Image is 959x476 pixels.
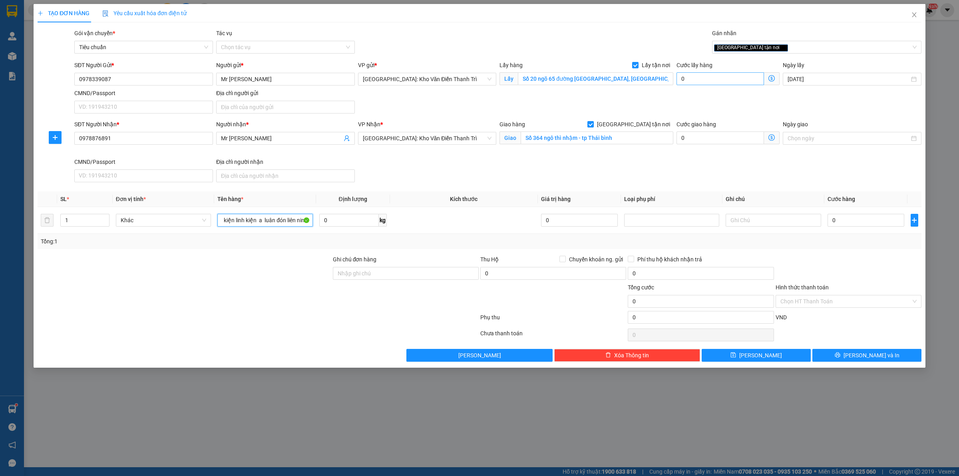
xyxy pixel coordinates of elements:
[3,24,61,38] span: [PHONE_NUMBER]
[783,62,804,68] label: Ngày lấy
[216,89,355,98] div: Địa chỉ người gửi
[479,313,627,327] div: Phụ thu
[499,121,525,127] span: Giao hàng
[621,191,722,207] th: Loại phụ phí
[605,352,611,358] span: delete
[521,131,673,144] input: Giao tận nơi
[788,134,909,143] input: Ngày giao
[74,157,213,166] div: CMND/Passport
[74,89,213,98] div: CMND/Passport
[112,28,162,35] span: 0109597835
[541,196,571,202] span: Giá trị hàng
[812,349,921,362] button: printer[PERSON_NAME] và In
[639,61,673,70] span: Lấy tận nơi
[788,75,909,84] input: Ngày lấy
[22,24,42,31] strong: CSKH:
[768,134,775,141] span: dollar-circle
[566,255,626,264] span: Chuyển khoản ng. gửi
[712,30,736,36] label: Gán nhãn
[333,256,377,263] label: Ghi chú đơn hàng
[216,101,355,114] input: Địa chỉ của người gửi
[479,329,627,343] div: Chưa thanh toán
[518,72,673,85] input: Lấy tận nơi
[358,61,497,70] div: VP gửi
[911,12,917,18] span: close
[217,214,312,227] input: VD: Bàn, Ghế
[903,4,925,26] button: Close
[38,10,43,16] span: plus
[676,131,764,144] input: Cước giao hàng
[776,284,829,291] label: Hình thức thanh toán
[216,169,355,182] input: Địa chỉ của người nhận
[628,284,654,291] span: Tổng cước
[594,120,673,129] span: [GEOGRAPHIC_DATA] tận nơi
[499,131,521,144] span: Giao
[911,214,918,227] button: plus
[216,157,355,166] div: Địa chỉ người nhận
[499,72,518,85] span: Lấy
[102,10,187,16] span: Yêu cầu xuất hóa đơn điện tử
[379,214,387,227] span: kg
[121,214,206,226] span: Khác
[74,120,213,129] div: SĐT Người Nhận
[730,352,736,358] span: save
[116,196,146,202] span: Đơn vị tính
[41,237,370,246] div: Tổng: 1
[614,351,649,360] span: Xóa Thông tin
[634,255,705,264] span: Phí thu hộ khách nhận trả
[49,134,61,141] span: plus
[844,351,899,360] span: [PERSON_NAME] và In
[217,196,243,202] span: Tên hàng
[31,4,136,14] strong: PHIẾU DÁN LÊN HÀNG
[112,28,127,35] strong: MST:
[781,46,785,50] span: close
[541,214,618,227] input: 0
[216,61,355,70] div: Người gửi
[828,196,855,202] span: Cước hàng
[74,61,213,70] div: SĐT Người Gửi
[60,196,67,202] span: SL
[41,214,54,227] button: delete
[835,352,840,358] span: printer
[676,72,764,85] input: Cước lấy hàng
[49,131,62,144] button: plus
[911,217,918,223] span: plus
[3,52,84,74] span: Mã đơn: HNVD1208250008
[739,351,782,360] span: [PERSON_NAME]
[339,196,367,202] span: Định lượng
[722,191,824,207] th: Ghi chú
[676,62,712,68] label: Cước lấy hàng
[102,10,109,17] img: icon
[406,349,552,362] button: [PERSON_NAME]
[79,41,208,53] span: Tiêu chuẩn
[768,75,775,82] span: dollar-circle
[216,120,355,129] div: Người nhận
[776,314,787,321] span: VND
[216,30,232,36] label: Tác vụ
[702,349,811,362] button: save[PERSON_NAME]
[363,73,492,85] span: Hà Nội: Kho Văn Điển Thanh Trì
[363,132,492,144] span: Hà Nội: Kho Văn Điển Thanh Trì
[499,62,523,68] span: Lấy hàng
[62,17,110,46] span: CÔNG TY TNHH CHUYỂN PHÁT NHANH BẢO AN
[554,349,700,362] button: deleteXóa Thông tin
[480,256,499,263] span: Thu Hộ
[333,267,479,280] input: Ghi chú đơn hàng
[450,196,478,202] span: Kích thước
[783,121,808,127] label: Ngày giao
[38,10,90,16] span: TẠO ĐƠN HÀNG
[358,121,380,127] span: VP Nhận
[458,351,501,360] span: [PERSON_NAME]
[676,121,716,127] label: Cước giao hàng
[74,30,115,36] span: Gói vận chuyển
[344,135,350,141] span: user-add
[726,214,821,227] input: Ghi Chú
[714,44,788,52] span: [GEOGRAPHIC_DATA] tận nơi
